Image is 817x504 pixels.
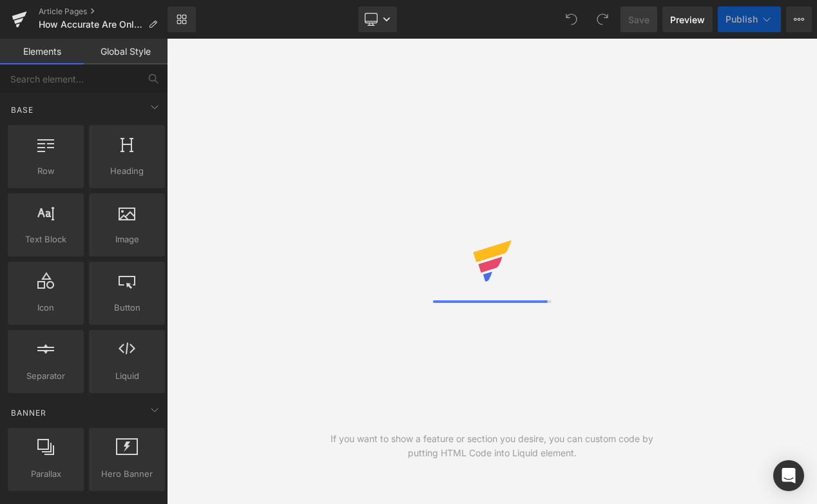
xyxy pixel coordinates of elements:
[93,467,161,481] span: Hero Banner
[559,6,584,32] button: Undo
[12,369,80,383] span: Separator
[12,233,80,246] span: Text Block
[12,467,80,481] span: Parallax
[84,39,168,64] a: Global Style
[628,13,649,26] span: Save
[329,432,655,460] div: If you want to show a feature or section you desire, you can custom code by putting HTML Code int...
[10,104,35,116] span: Base
[12,164,80,178] span: Row
[786,6,812,32] button: More
[670,13,705,26] span: Preview
[718,6,781,32] button: Publish
[10,407,48,419] span: Banner
[12,301,80,315] span: Icon
[773,460,804,491] div: Open Intercom Messenger
[39,6,168,17] a: Article Pages
[590,6,615,32] button: Redo
[93,369,161,383] span: Liquid
[39,19,143,30] span: How Accurate Are Online Descriptions and Photos of Refurbished E-Bikes?
[93,233,161,246] span: Image
[93,164,161,178] span: Heading
[662,6,713,32] a: Preview
[168,6,196,32] a: New Library
[93,301,161,315] span: Button
[726,14,758,24] span: Publish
